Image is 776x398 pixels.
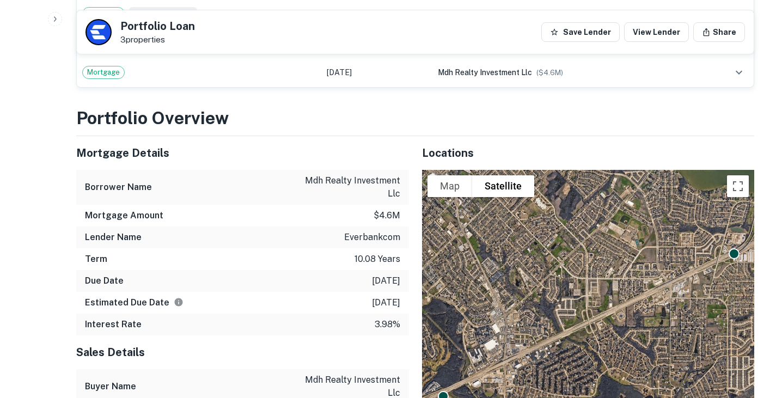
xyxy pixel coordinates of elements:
[372,296,400,309] p: [DATE]
[427,175,472,197] button: Show street map
[120,35,195,45] p: 3 properties
[730,63,748,82] button: expand row
[120,21,195,32] h5: Portfolio Loan
[76,105,754,131] h3: Portfolio Overview
[438,68,532,77] span: mdh realty investment llc
[76,344,409,360] h5: Sales Details
[375,318,400,331] p: 3.98%
[174,297,184,307] svg: Estimate is based on a standard schedule for this type of loan.
[321,58,432,87] td: [DATE]
[302,174,400,200] p: mdh realty investment llc
[438,9,532,18] span: mdh realty investment llc
[83,8,124,19] span: Mortgage
[372,274,400,287] p: [DATE]
[85,318,142,331] h6: Interest Rate
[536,69,563,77] span: ($ 4.6M )
[85,231,142,244] h6: Lender Name
[624,22,689,42] a: View Lender
[344,231,400,244] p: everbankcom
[727,175,749,197] button: Toggle fullscreen view
[85,274,124,287] h6: Due Date
[693,22,745,42] button: Share
[374,209,400,222] p: $4.6m
[730,4,748,23] button: expand row
[472,175,534,197] button: Show satellite imagery
[541,22,620,42] button: Save Lender
[355,253,400,266] p: 10.08 years
[85,296,184,309] h6: Estimated Due Date
[83,67,124,78] span: Mortgage
[85,209,163,222] h6: Mortgage Amount
[85,253,107,266] h6: Term
[722,311,776,363] iframe: Chat Widget
[76,145,409,161] h5: Mortgage Details
[129,7,197,20] span: Currently viewing
[85,380,136,393] h6: Buyer Name
[422,145,755,161] h5: Locations
[85,181,152,194] h6: Borrower Name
